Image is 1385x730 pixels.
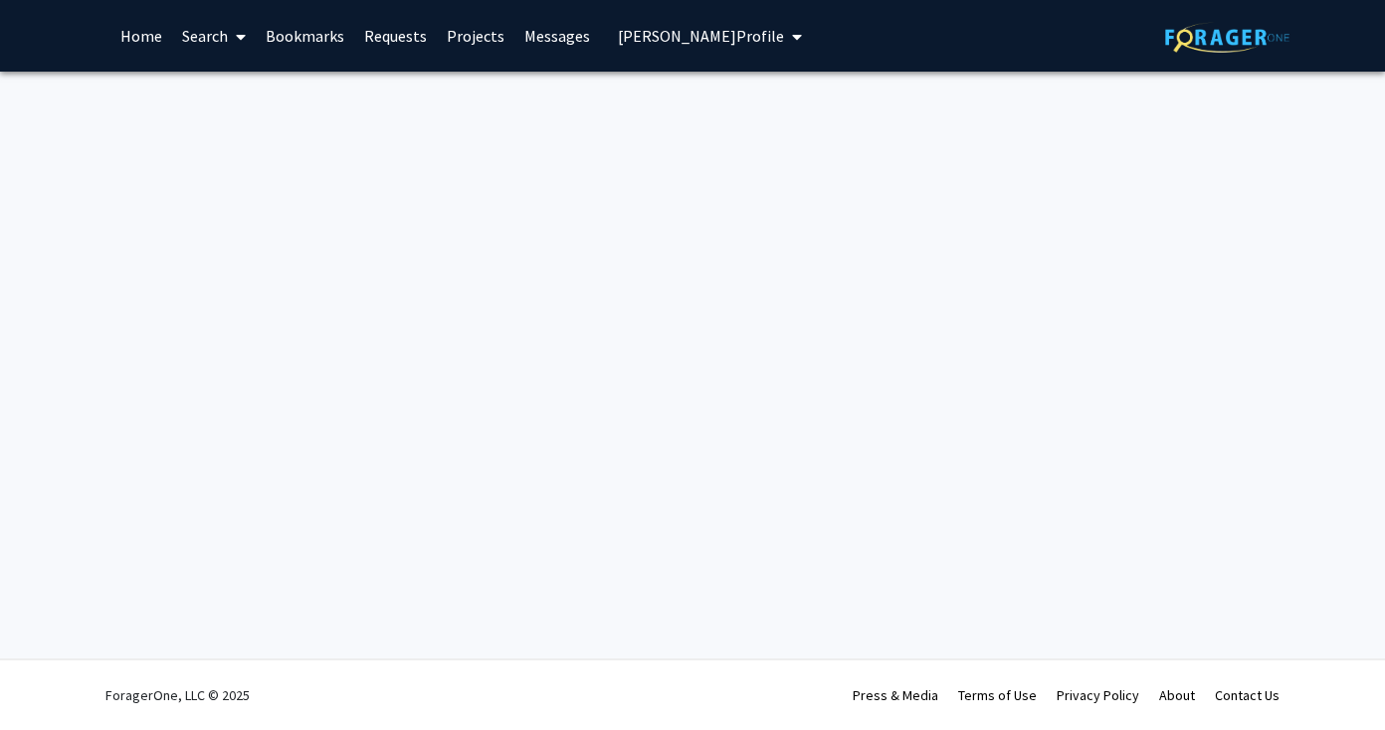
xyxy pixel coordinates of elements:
[110,1,172,71] a: Home
[437,1,514,71] a: Projects
[1159,686,1195,704] a: About
[1215,686,1280,704] a: Contact Us
[354,1,437,71] a: Requests
[514,1,600,71] a: Messages
[256,1,354,71] a: Bookmarks
[618,26,784,46] span: [PERSON_NAME] Profile
[1165,22,1289,53] img: ForagerOne Logo
[958,686,1037,704] a: Terms of Use
[172,1,256,71] a: Search
[105,660,250,730] div: ForagerOne, LLC © 2025
[1057,686,1139,704] a: Privacy Policy
[853,686,938,704] a: Press & Media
